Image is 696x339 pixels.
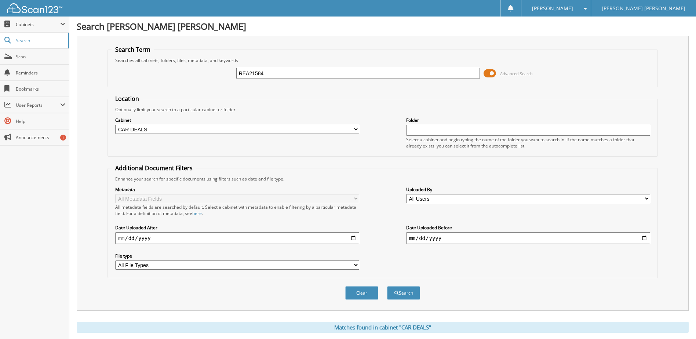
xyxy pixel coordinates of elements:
[112,95,143,103] legend: Location
[345,286,378,300] button: Clear
[115,232,359,244] input: start
[16,21,60,28] span: Cabinets
[115,186,359,193] label: Metadata
[16,134,65,141] span: Announcements
[115,117,359,123] label: Cabinet
[406,225,650,231] label: Date Uploaded Before
[112,106,653,113] div: Optionally limit your search to a particular cabinet or folder
[500,71,533,76] span: Advanced Search
[602,6,685,11] span: [PERSON_NAME] [PERSON_NAME]
[112,176,653,182] div: Enhance your search for specific documents using filters such as date and file type.
[112,45,154,54] legend: Search Term
[112,164,196,172] legend: Additional Document Filters
[77,322,689,333] div: Matches found in cabinet "CAR DEALS"
[16,37,64,44] span: Search
[60,135,66,141] div: 1
[387,286,420,300] button: Search
[16,118,65,124] span: Help
[77,20,689,32] h1: Search [PERSON_NAME] [PERSON_NAME]
[406,186,650,193] label: Uploaded By
[532,6,573,11] span: [PERSON_NAME]
[16,54,65,60] span: Scan
[16,70,65,76] span: Reminders
[406,232,650,244] input: end
[7,3,62,13] img: scan123-logo-white.svg
[115,204,359,216] div: All metadata fields are searched by default. Select a cabinet with metadata to enable filtering b...
[406,117,650,123] label: Folder
[115,225,359,231] label: Date Uploaded After
[406,136,650,149] div: Select a cabinet and begin typing the name of the folder you want to search in. If the name match...
[112,57,653,63] div: Searches all cabinets, folders, files, metadata, and keywords
[115,253,359,259] label: File type
[192,210,202,216] a: here
[16,102,60,108] span: User Reports
[16,86,65,92] span: Bookmarks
